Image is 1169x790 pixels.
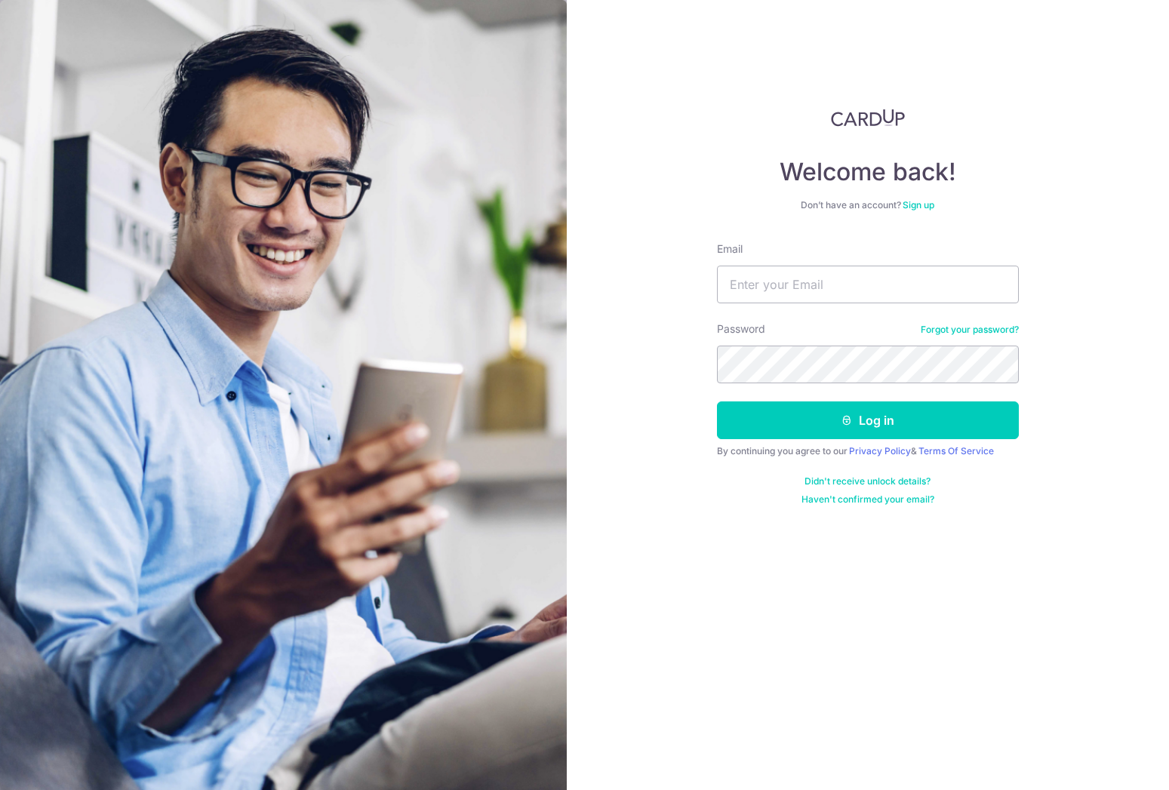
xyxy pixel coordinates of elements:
a: Terms Of Service [918,445,994,456]
img: CardUp Logo [831,109,905,127]
div: By continuing you agree to our & [717,445,1019,457]
a: Didn't receive unlock details? [804,475,931,487]
button: Log in [717,401,1019,439]
a: Haven't confirmed your email? [801,493,934,506]
a: Forgot your password? [921,324,1019,336]
h4: Welcome back! [717,157,1019,187]
input: Enter your Email [717,266,1019,303]
div: Don’t have an account? [717,199,1019,211]
a: Sign up [903,199,934,211]
a: Privacy Policy [849,445,911,456]
label: Password [717,321,765,337]
label: Email [717,241,743,257]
